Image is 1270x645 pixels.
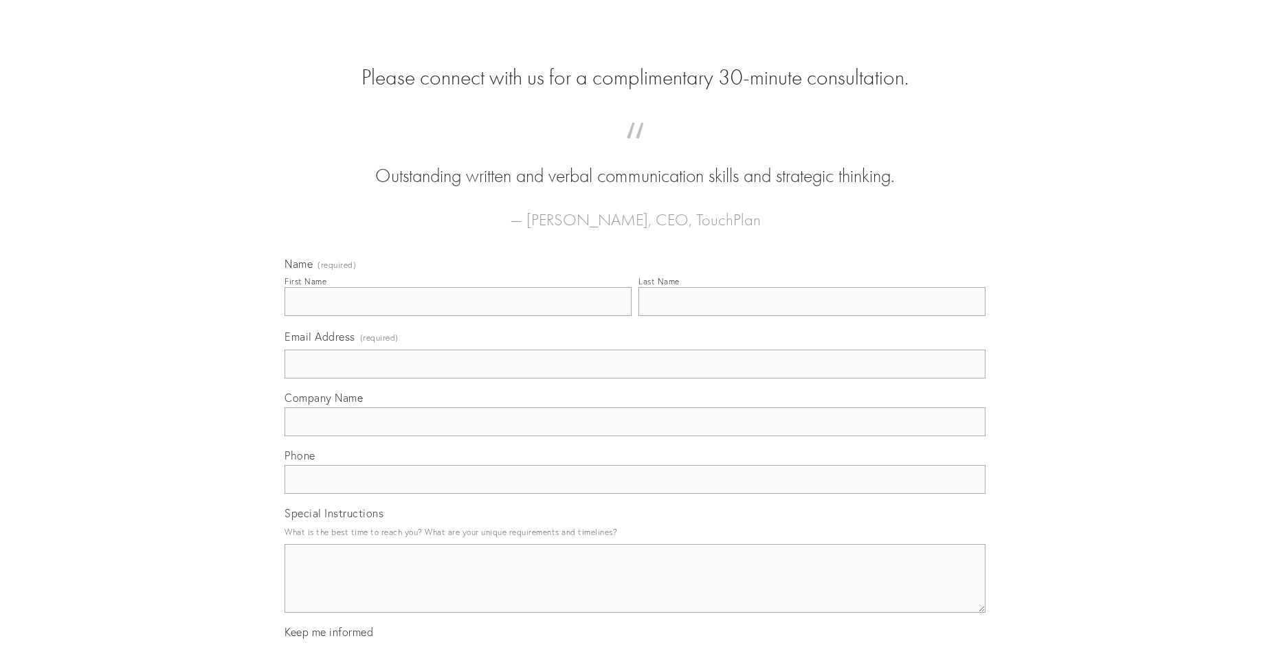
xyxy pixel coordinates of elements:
span: Keep me informed [285,625,373,639]
span: Name [285,257,313,271]
span: Phone [285,449,315,462]
h2: Please connect with us for a complimentary 30-minute consultation. [285,65,985,91]
span: “ [307,136,963,163]
span: (required) [360,328,399,347]
blockquote: Outstanding written and verbal communication skills and strategic thinking. [307,136,963,190]
div: First Name [285,276,326,286]
span: (required) [317,261,356,269]
figcaption: — [PERSON_NAME], CEO, TouchPlan [307,190,963,234]
span: Email Address [285,330,355,343]
div: Last Name [638,276,680,286]
p: What is the best time to reach you? What are your unique requirements and timelines? [285,523,985,541]
span: Special Instructions [285,506,383,520]
span: Company Name [285,391,363,405]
